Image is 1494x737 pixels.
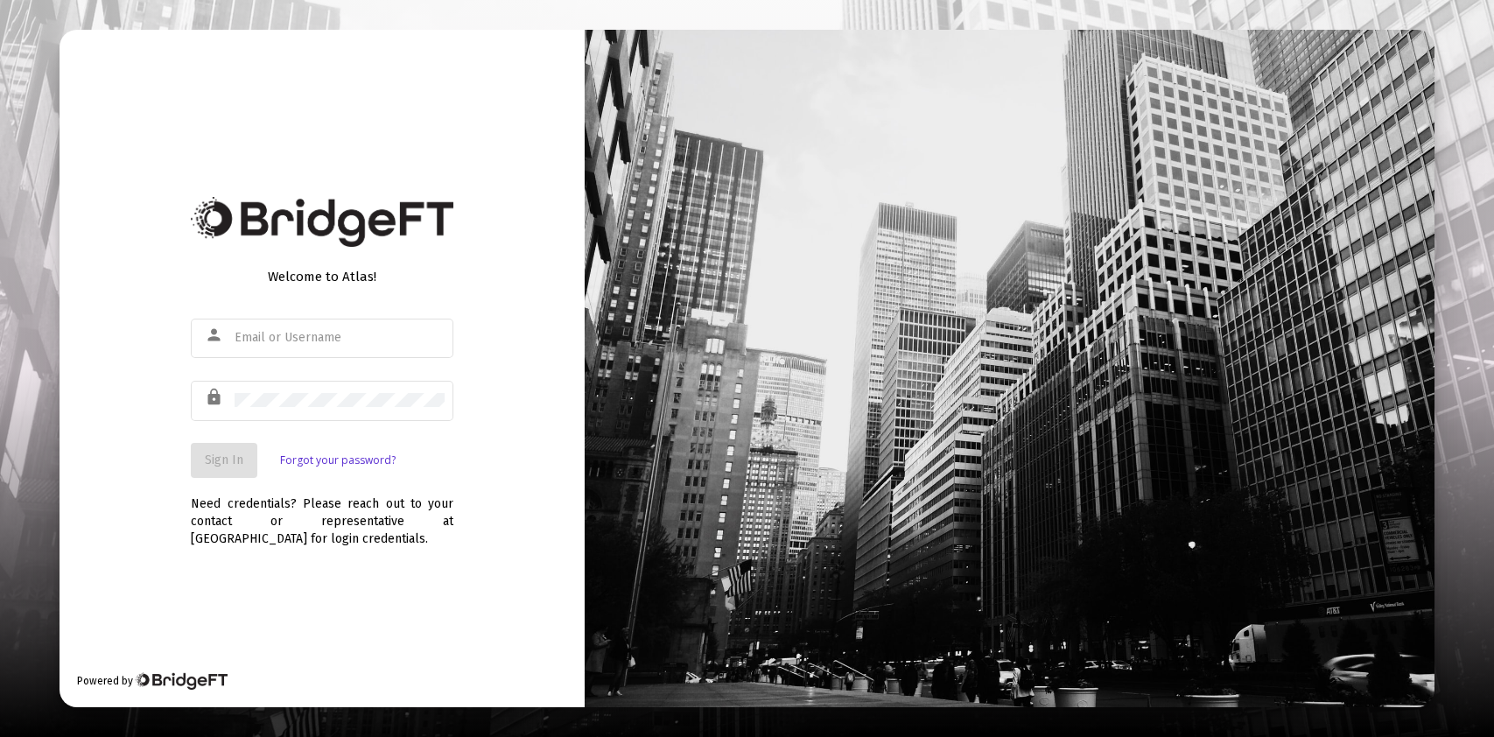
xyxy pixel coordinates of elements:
button: Sign In [191,443,257,478]
mat-icon: lock [205,387,226,408]
input: Email or Username [235,331,445,345]
img: Bridge Financial Technology Logo [135,672,227,690]
div: Need credentials? Please reach out to your contact or representative at [GEOGRAPHIC_DATA] for log... [191,478,453,548]
div: Powered by [77,672,227,690]
div: Welcome to Atlas! [191,268,453,285]
img: Bridge Financial Technology Logo [191,197,453,247]
a: Forgot your password? [280,452,396,469]
mat-icon: person [205,325,226,346]
span: Sign In [205,453,243,467]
